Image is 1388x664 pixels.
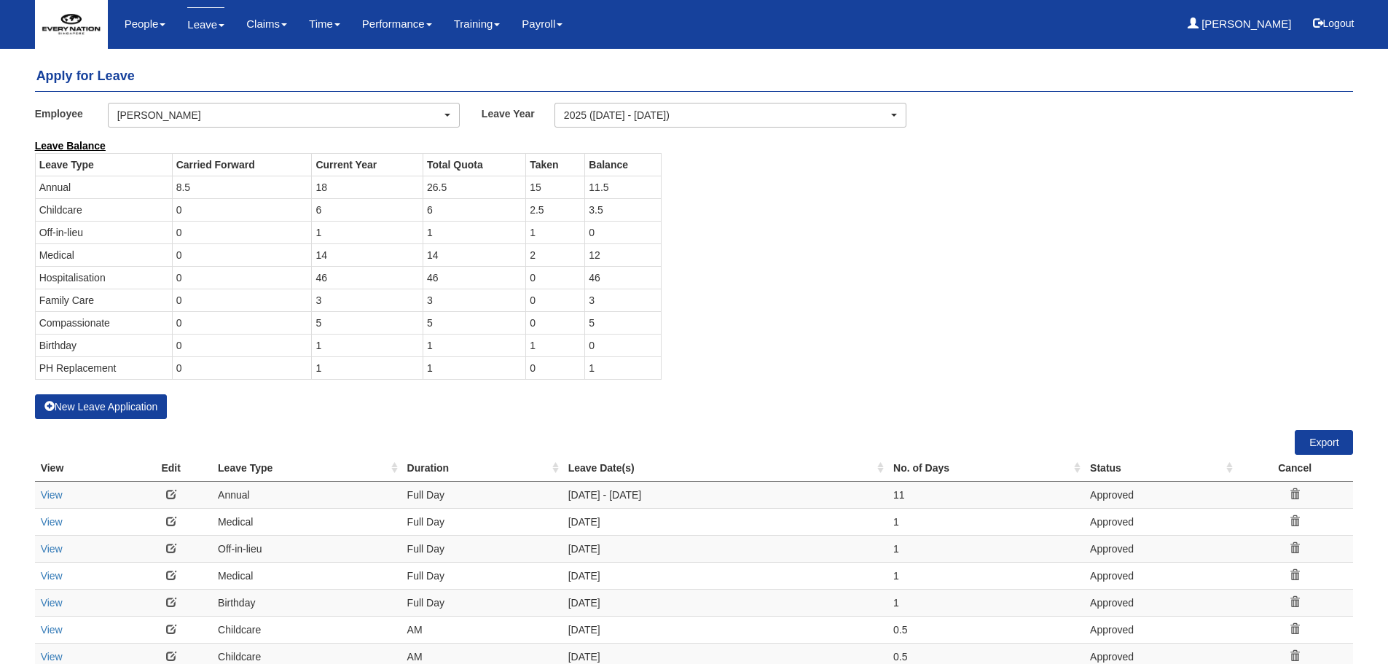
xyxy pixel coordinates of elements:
td: 46 [585,266,661,289]
button: [PERSON_NAME] [108,103,460,128]
th: Status : activate to sort column ascending [1084,455,1236,482]
td: [DATE] - [DATE] [562,481,887,508]
a: View [41,543,63,555]
td: 1 [423,334,525,356]
td: 0 [526,311,585,334]
button: Logout [1303,6,1365,41]
td: Full Day [401,508,562,535]
td: [DATE] [562,616,887,643]
td: PH Replacement [35,356,172,379]
td: Full Day [401,535,562,562]
a: [PERSON_NAME] [1188,7,1292,41]
td: 1 [423,356,525,379]
td: 3 [585,289,661,311]
th: Taken [526,153,585,176]
td: Annual [35,176,172,198]
a: View [41,624,63,636]
td: [DATE] [562,562,887,589]
td: Approved [1084,616,1236,643]
a: Leave [187,7,224,42]
th: Carried Forward [172,153,312,176]
iframe: chat widget [1327,606,1373,649]
th: Edit [130,455,212,482]
td: 0.5 [887,616,1084,643]
button: New Leave Application [35,394,168,419]
td: 1 [526,334,585,356]
a: People [125,7,166,41]
td: Childcare [212,616,401,643]
th: Leave Type [35,153,172,176]
td: 1 [887,589,1084,616]
td: 11.5 [585,176,661,198]
td: 11 [887,481,1084,508]
td: 3.5 [585,198,661,221]
td: 6 [312,198,423,221]
a: Performance [362,7,432,41]
td: 26.5 [423,176,525,198]
td: 0 [526,289,585,311]
td: 0 [172,289,312,311]
td: 2.5 [526,198,585,221]
td: 15 [526,176,585,198]
td: Medical [212,562,401,589]
div: 2025 ([DATE] - [DATE]) [564,108,888,122]
th: Leave Date(s) : activate to sort column ascending [562,455,887,482]
td: 5 [585,311,661,334]
td: Approved [1084,535,1236,562]
th: No. of Days : activate to sort column ascending [887,455,1084,482]
a: View [41,570,63,582]
a: View [41,597,63,609]
div: [PERSON_NAME] [117,108,442,122]
td: 18 [312,176,423,198]
h4: Apply for Leave [35,62,1354,92]
td: 1 [312,356,423,379]
td: 0 [585,221,661,243]
td: 12 [585,243,661,266]
td: 14 [312,243,423,266]
td: Compassionate [35,311,172,334]
td: [DATE] [562,535,887,562]
td: 14 [423,243,525,266]
td: 1 [423,221,525,243]
td: Annual [212,481,401,508]
td: 2 [526,243,585,266]
a: Training [454,7,501,41]
td: Childcare [35,198,172,221]
td: Birthday [35,334,172,356]
td: 3 [312,289,423,311]
td: Full Day [401,589,562,616]
td: Medical [212,508,401,535]
td: Off-in-lieu [35,221,172,243]
td: 0 [172,266,312,289]
td: [DATE] [562,508,887,535]
th: Cancel [1236,455,1354,482]
td: 3 [423,289,525,311]
td: Approved [1084,481,1236,508]
th: Leave Type : activate to sort column ascending [212,455,401,482]
td: 6 [423,198,525,221]
td: 0 [172,334,312,356]
a: Claims [246,7,287,41]
a: View [41,489,63,501]
td: 0 [526,266,585,289]
td: [DATE] [562,589,887,616]
th: Current Year [312,153,423,176]
td: 1 [887,535,1084,562]
a: View [41,516,63,528]
td: 5 [423,311,525,334]
a: View [41,651,63,663]
td: 46 [423,266,525,289]
td: Full Day [401,481,562,508]
th: View [35,455,130,482]
th: Balance [585,153,661,176]
a: Payroll [522,7,562,41]
td: 1 [526,221,585,243]
td: 5 [312,311,423,334]
td: 8.5 [172,176,312,198]
td: 0 [172,356,312,379]
td: 1 [312,221,423,243]
td: Approved [1084,508,1236,535]
a: Time [309,7,340,41]
td: 0 [526,356,585,379]
td: Family Care [35,289,172,311]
